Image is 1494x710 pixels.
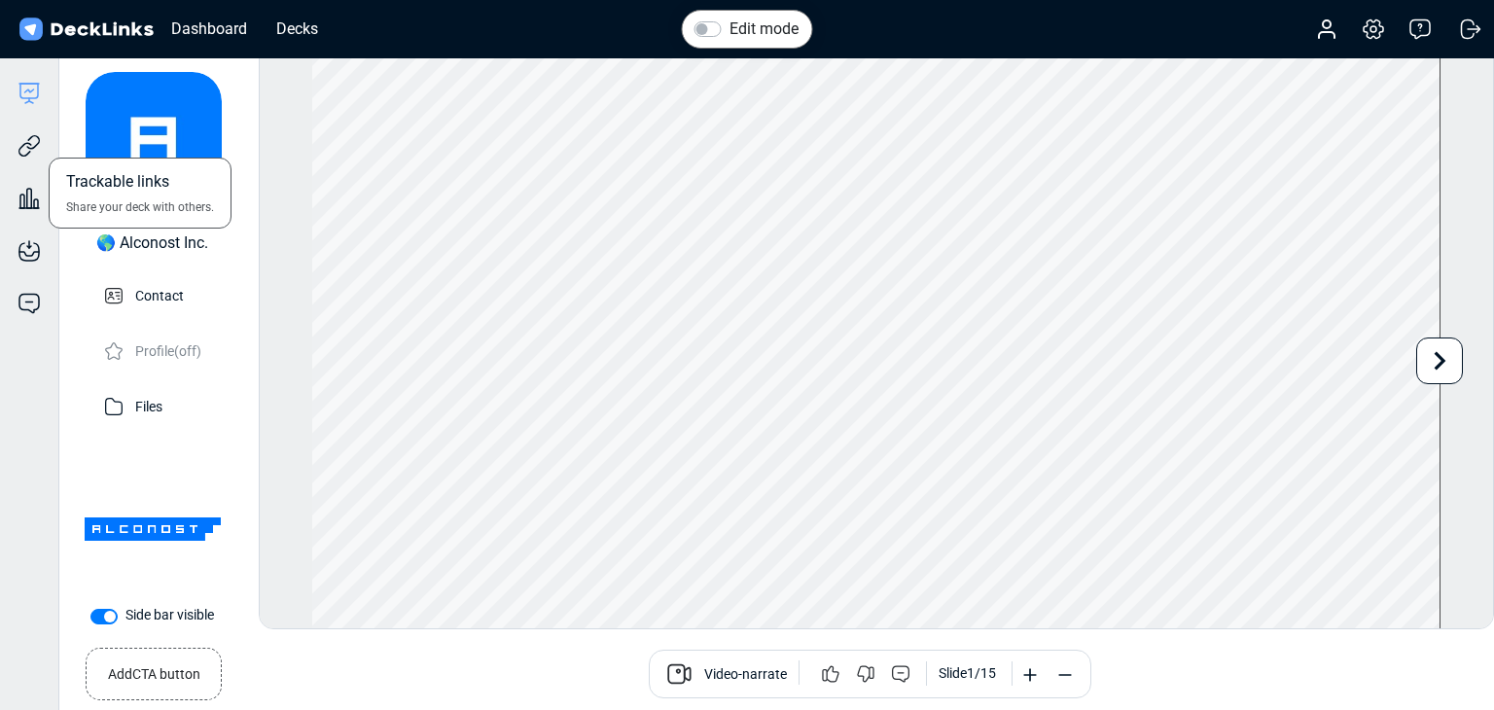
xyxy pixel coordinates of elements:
[135,282,184,306] p: Contact
[66,170,169,198] span: Trackable links
[96,231,208,255] div: 🌎 Alconost Inc.
[939,663,996,684] div: Slide 1 / 15
[108,657,200,685] small: Add CTA button
[161,17,257,41] div: Dashboard
[66,198,214,216] span: Share your deck with others.
[86,72,222,208] img: avatar
[135,393,162,417] p: Files
[704,664,787,688] span: Video-narrate
[125,605,214,625] label: Side bar visible
[16,16,157,44] img: DeckLinks
[267,17,328,41] div: Decks
[729,18,799,41] label: Edit mode
[135,337,201,362] p: Profile (off)
[85,461,221,597] img: Company Banner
